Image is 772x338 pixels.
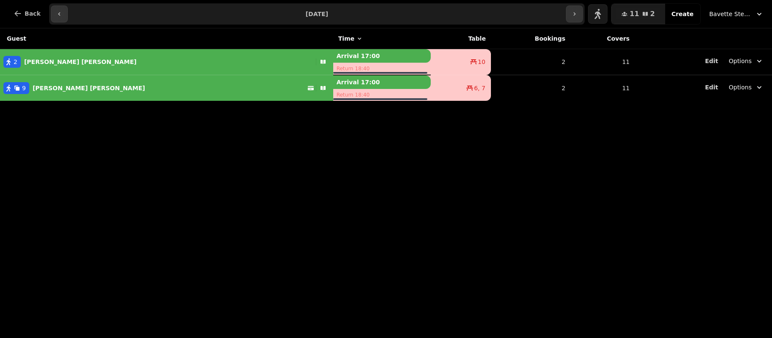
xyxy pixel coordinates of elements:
[333,89,431,101] p: Return 18:40
[22,84,26,92] span: 9
[571,49,635,75] td: 11
[333,63,431,75] p: Return 18:40
[478,58,485,66] span: 10
[704,6,769,22] button: Bavette Steakhouse - [PERSON_NAME]
[571,75,635,101] td: 11
[338,34,363,43] button: Time
[650,11,655,17] span: 2
[491,75,571,101] td: 2
[7,3,47,24] button: Back
[474,84,485,92] span: 6, 7
[672,11,694,17] span: Create
[705,84,718,90] span: Edit
[25,11,41,17] span: Back
[705,83,718,91] button: Edit
[724,53,769,69] button: Options
[665,4,700,24] button: Create
[431,28,491,49] th: Table
[705,57,718,65] button: Edit
[709,10,752,18] span: Bavette Steakhouse - [PERSON_NAME]
[729,57,752,65] span: Options
[729,83,752,91] span: Options
[24,58,137,66] p: [PERSON_NAME] [PERSON_NAME]
[338,34,354,43] span: Time
[611,4,665,24] button: 112
[33,84,145,92] p: [PERSON_NAME] [PERSON_NAME]
[333,49,431,63] p: Arrival 17:00
[705,58,718,64] span: Edit
[491,28,571,49] th: Bookings
[724,80,769,95] button: Options
[630,11,639,17] span: 11
[571,28,635,49] th: Covers
[14,58,17,66] span: 2
[491,49,571,75] td: 2
[333,75,431,89] p: Arrival 17:00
